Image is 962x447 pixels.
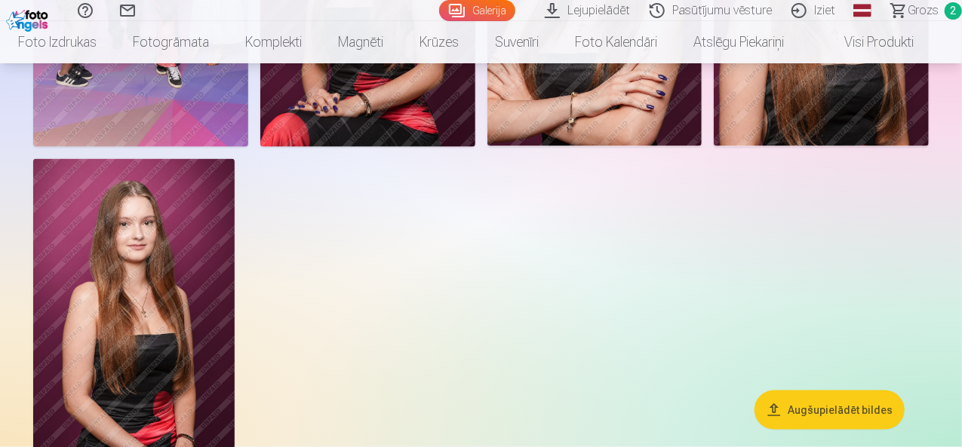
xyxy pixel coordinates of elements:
[320,21,401,63] a: Magnēti
[6,6,52,32] img: /fa1
[115,21,227,63] a: Fotogrāmata
[477,21,557,63] a: Suvenīri
[755,390,905,429] button: Augšupielādēt bildes
[675,21,802,63] a: Atslēgu piekariņi
[945,2,962,20] span: 2
[227,21,320,63] a: Komplekti
[401,21,477,63] a: Krūzes
[802,21,932,63] a: Visi produkti
[908,2,939,20] span: Grozs
[557,21,675,63] a: Foto kalendāri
